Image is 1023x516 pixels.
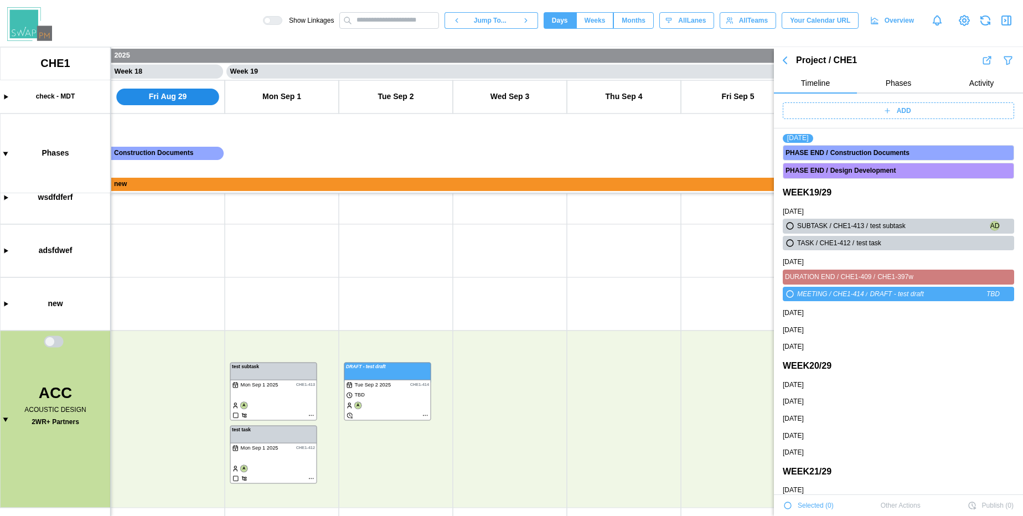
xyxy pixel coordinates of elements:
button: Selected (0) [783,497,834,514]
span: All Lanes [678,13,706,28]
span: Selected ( 0 ) [798,498,834,513]
div: SUBTASK / CHE1-413 / [797,221,868,231]
span: Days [552,13,568,28]
a: [DATE] [783,396,804,407]
div: TBD [986,289,1000,300]
div: Design Development [830,166,999,176]
a: WEEK 21 / 29 [783,465,831,479]
a: [DATE] [783,342,804,352]
div: MEETING / CHE1-414 / [797,289,867,300]
span: All Teams [739,13,768,28]
a: [DATE] [783,207,804,217]
a: [DATE] [783,431,804,441]
div: AD [990,221,1000,231]
a: [DATE] [783,308,804,318]
a: Notifications [928,11,947,30]
div: test subtask [870,221,988,231]
a: [DATE] [787,134,809,142]
div: TASK / CHE1-412 / [797,238,854,249]
div: Project / CHE1 [796,54,981,68]
div: test task [856,238,1000,249]
div: DURATION END / CHE1-409 / [785,272,875,282]
img: Swap PM Logo [7,7,52,41]
span: Jump To... [474,13,507,28]
a: [DATE] [783,414,804,424]
button: Filter [1002,54,1014,66]
span: Weeks [585,13,606,28]
span: Phases [886,79,912,87]
a: [DATE] [783,447,804,458]
span: Activity [969,79,994,87]
span: Show Linkages [282,16,334,25]
span: Months [622,13,645,28]
a: WEEK 20 / 29 [783,359,831,373]
span: ADD [897,103,911,118]
a: [DATE] [783,485,804,496]
div: PHASE END / [786,166,828,176]
button: Close Drawer [999,13,1014,28]
span: Overview [885,13,914,28]
span: Timeline [801,79,830,87]
div: Construction Documents [830,148,999,158]
div: PHASE END / [786,148,828,158]
div: CHE1-397w [877,272,1000,282]
span: Your Calendar URL [790,13,850,28]
div: DRAFT - test draft [870,289,984,300]
a: [DATE] [783,325,804,336]
a: [DATE] [783,257,804,267]
button: Refresh Grid [978,13,993,28]
a: View Project [957,13,972,28]
a: [DATE] [783,380,804,390]
button: Export Results [981,54,993,66]
a: WEEK 19 / 29 [783,186,831,200]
